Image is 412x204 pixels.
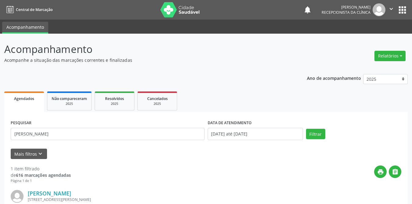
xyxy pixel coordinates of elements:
button: notifications [303,6,312,14]
span: Resolvidos [105,96,124,101]
button: Filtrar [306,129,325,139]
i: keyboard_arrow_down [37,150,44,157]
button:  [389,165,401,178]
label: PESQUISAR [11,118,31,128]
div: 1 item filtrado [11,165,71,172]
span: Agendados [14,96,34,101]
a: Central de Marcação [4,5,53,15]
div: [PERSON_NAME] [322,5,370,10]
input: Nome, CNS [11,128,205,140]
div: 2025 [142,102,173,106]
img: img [373,3,385,16]
span: Não compareceram [52,96,87,101]
button: print [374,165,387,178]
a: [PERSON_NAME] [28,190,71,197]
p: Ano de acompanhamento [307,74,361,82]
strong: 616 marcações agendadas [16,172,71,178]
button: Relatórios [374,51,406,61]
div: 2025 [99,102,130,106]
p: Acompanhe a situação das marcações correntes e finalizadas [4,57,287,63]
i: print [377,169,384,175]
div: 2025 [52,102,87,106]
button: Mais filtroskeyboard_arrow_down [11,149,47,159]
label: DATA DE ATENDIMENTO [208,118,252,128]
span: Recepcionista da clínica [322,10,370,15]
button: apps [397,5,408,15]
button:  [385,3,397,16]
div: Página 1 de 1 [11,178,71,184]
p: Acompanhamento [4,42,287,57]
div: [STREET_ADDRESS][PERSON_NAME] [28,197,218,202]
i:  [388,6,395,12]
input: Selecione um intervalo [208,128,303,140]
span: Cancelados [147,96,168,101]
a: Acompanhamento [2,22,48,34]
div: de [11,172,71,178]
i:  [392,169,399,175]
span: Central de Marcação [16,7,53,12]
